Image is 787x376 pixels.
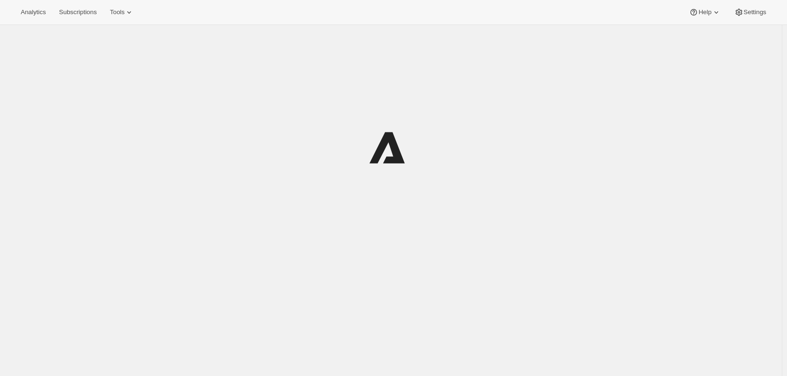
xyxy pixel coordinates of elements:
[698,8,711,16] span: Help
[15,6,51,19] button: Analytics
[104,6,139,19] button: Tools
[53,6,102,19] button: Subscriptions
[683,6,726,19] button: Help
[21,8,46,16] span: Analytics
[744,8,766,16] span: Settings
[59,8,97,16] span: Subscriptions
[729,6,772,19] button: Settings
[110,8,124,16] span: Tools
